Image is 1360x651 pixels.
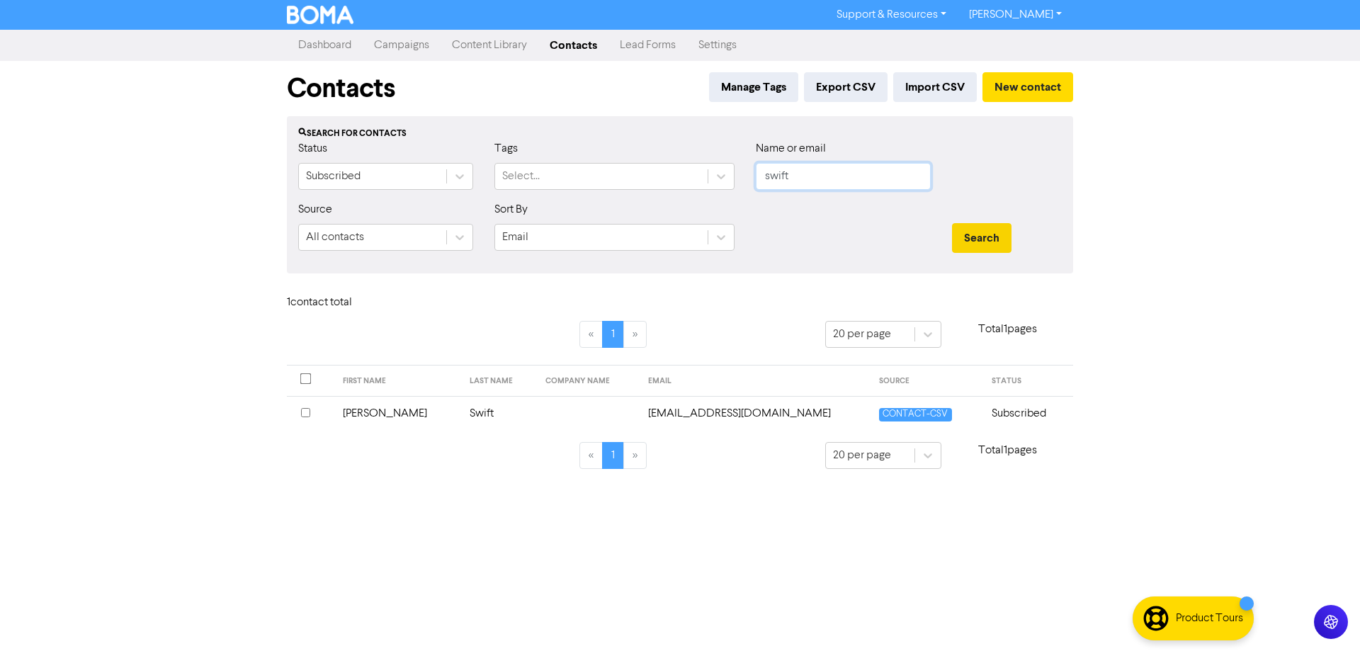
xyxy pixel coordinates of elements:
[982,72,1073,102] button: New contact
[983,396,1073,431] td: Subscribed
[502,229,528,246] div: Email
[306,168,361,185] div: Subscribed
[833,447,891,464] div: 20 per page
[871,366,983,397] th: SOURCE
[494,140,518,157] label: Tags
[287,6,353,24] img: BOMA Logo
[640,396,871,431] td: elizabethswift18@gmail.com
[983,366,1073,397] th: STATUS
[334,366,462,397] th: FIRST NAME
[1289,583,1360,651] iframe: Chat Widget
[441,31,538,60] a: Content Library
[298,201,332,218] label: Source
[687,31,748,60] a: Settings
[298,128,1062,140] div: Search for contacts
[709,72,798,102] button: Manage Tags
[306,229,364,246] div: All contacts
[952,223,1011,253] button: Search
[941,321,1073,338] p: Total 1 pages
[602,442,624,469] a: Page 1 is your current page
[537,366,640,397] th: COMPANY NAME
[941,442,1073,459] p: Total 1 pages
[825,4,958,26] a: Support & Resources
[538,31,608,60] a: Contacts
[879,408,951,421] span: CONTACT-CSV
[287,296,400,310] h6: 1 contact total
[363,31,441,60] a: Campaigns
[608,31,687,60] a: Lead Forms
[833,326,891,343] div: 20 per page
[494,201,528,218] label: Sort By
[298,140,327,157] label: Status
[461,366,537,397] th: LAST NAME
[958,4,1073,26] a: [PERSON_NAME]
[893,72,977,102] button: Import CSV
[756,140,826,157] label: Name or email
[287,72,395,105] h1: Contacts
[640,366,871,397] th: EMAIL
[461,396,537,431] td: Swift
[502,168,540,185] div: Select...
[602,321,624,348] a: Page 1 is your current page
[287,31,363,60] a: Dashboard
[334,396,462,431] td: [PERSON_NAME]
[804,72,888,102] button: Export CSV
